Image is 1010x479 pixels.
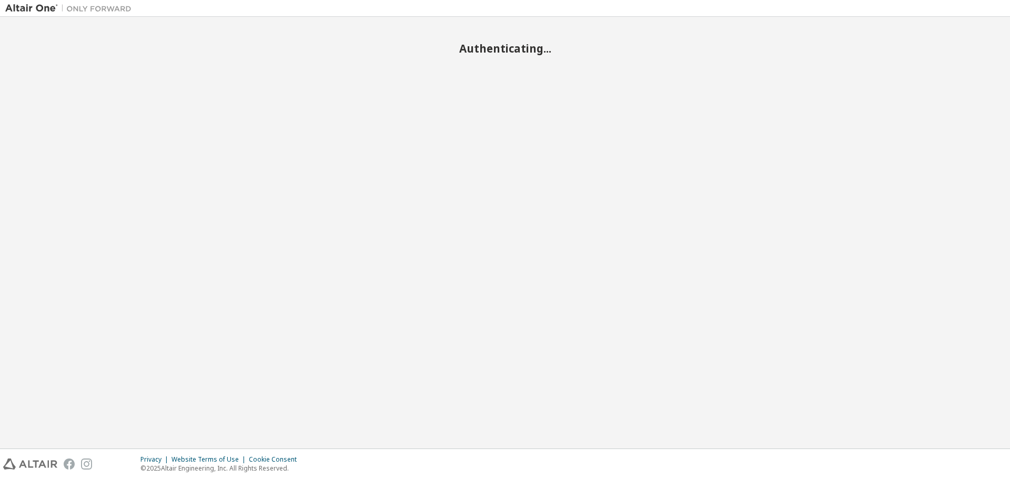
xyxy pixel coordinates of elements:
[64,458,75,470] img: facebook.svg
[140,464,303,473] p: © 2025 Altair Engineering, Inc. All Rights Reserved.
[3,458,57,470] img: altair_logo.svg
[249,455,303,464] div: Cookie Consent
[5,42,1005,55] h2: Authenticating...
[140,455,171,464] div: Privacy
[81,458,92,470] img: instagram.svg
[5,3,137,14] img: Altair One
[171,455,249,464] div: Website Terms of Use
